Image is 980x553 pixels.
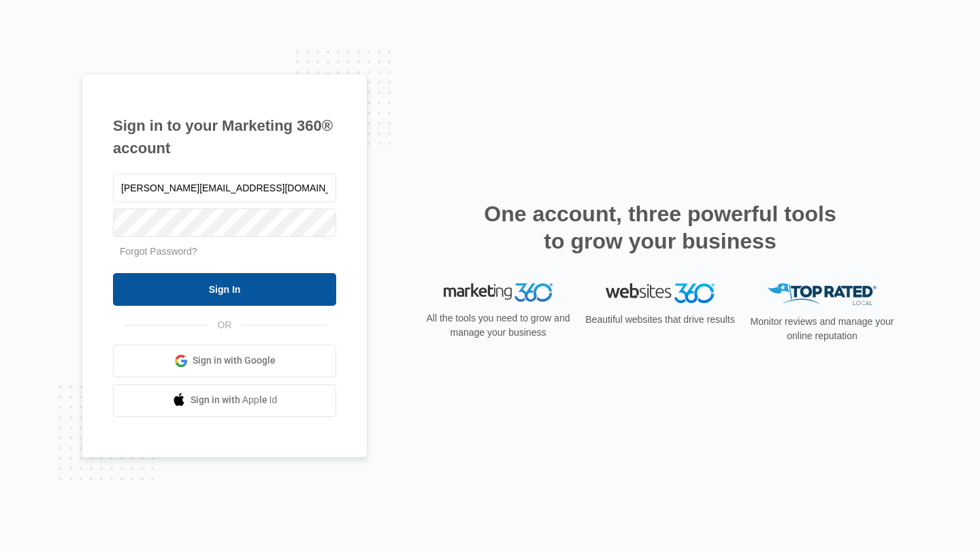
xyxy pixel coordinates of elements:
p: Beautiful websites that drive results [584,313,736,327]
p: Monitor reviews and manage your online reputation [746,315,898,343]
input: Email [113,174,336,202]
span: Sign in with Apple Id [191,393,278,407]
img: Websites 360 [606,283,715,303]
a: Sign in with Google [113,345,336,377]
p: All the tools you need to grow and manage your business [422,311,574,340]
img: Marketing 360 [444,283,553,302]
span: OR [208,318,242,332]
input: Sign In [113,273,336,306]
a: Forgot Password? [120,246,197,257]
span: Sign in with Google [193,353,276,368]
a: Sign in with Apple Id [113,384,336,417]
h2: One account, three powerful tools to grow your business [480,200,840,255]
img: Top Rated Local [768,283,877,306]
h1: Sign in to your Marketing 360® account [113,114,336,159]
